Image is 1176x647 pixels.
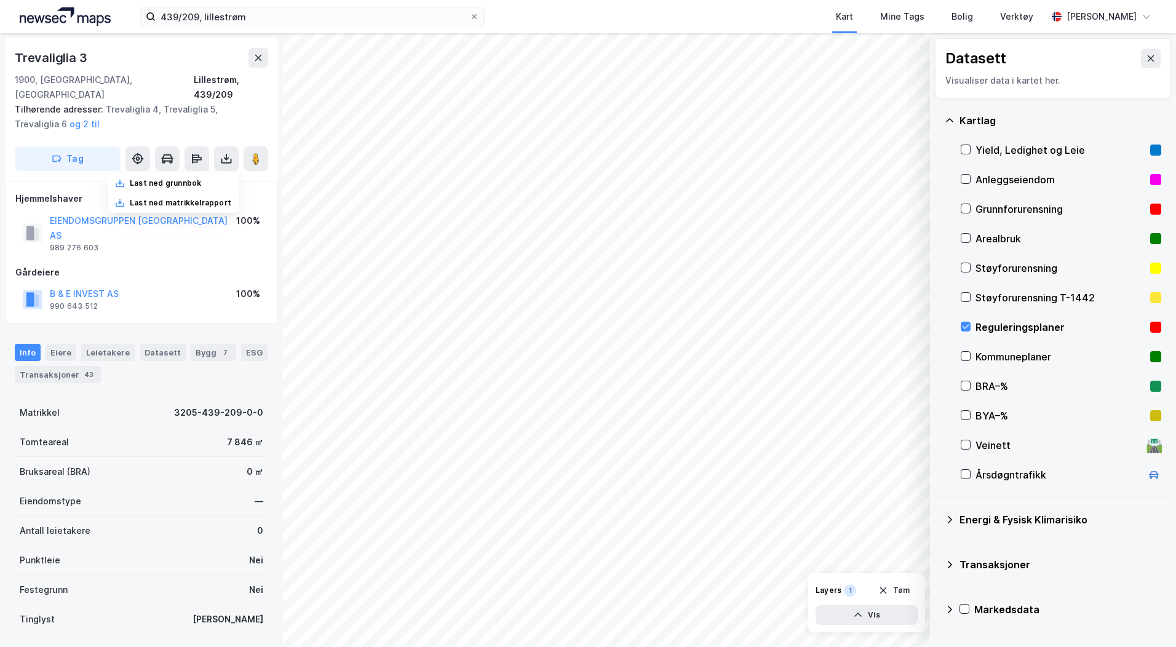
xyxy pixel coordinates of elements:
[20,553,60,568] div: Punktleie
[20,582,68,597] div: Festegrunn
[975,408,1145,423] div: BYA–%
[959,113,1161,128] div: Kartlag
[15,73,194,102] div: 1900, [GEOGRAPHIC_DATA], [GEOGRAPHIC_DATA]
[975,379,1145,394] div: BRA–%
[1114,588,1176,647] iframe: Chat Widget
[816,585,841,595] div: Layers
[959,512,1161,527] div: Energi & Fysisk Klimarisiko
[959,557,1161,572] div: Transaksjoner
[20,612,55,627] div: Tinglyst
[975,202,1145,216] div: Grunnforurensning
[844,584,856,597] div: 1
[50,243,98,253] div: 989 276 603
[249,582,263,597] div: Nei
[255,494,263,509] div: —
[952,9,973,24] div: Bolig
[130,198,231,208] div: Last ned matrikkelrapport
[1000,9,1033,24] div: Verktøy
[257,523,263,538] div: 0
[20,7,111,26] img: logo.a4113a55bc3d86da70a041830d287a7e.svg
[15,366,101,383] div: Transaksjoner
[236,213,260,228] div: 100%
[15,48,89,68] div: Trevaliglia 3
[191,344,236,361] div: Bygg
[20,405,60,420] div: Matrikkel
[156,7,469,26] input: Søk på adresse, matrikkel, gårdeiere, leietakere eller personer
[1114,588,1176,647] div: Kontrollprogram for chat
[130,178,201,188] div: Last ned grunnbok
[50,301,98,311] div: 990 643 512
[15,265,268,280] div: Gårdeiere
[20,464,90,479] div: Bruksareal (BRA)
[975,261,1145,276] div: Støyforurensning
[975,172,1145,187] div: Anleggseiendom
[15,344,41,361] div: Info
[15,191,268,206] div: Hjemmelshaver
[20,435,69,450] div: Tomteareal
[193,612,263,627] div: [PERSON_NAME]
[975,349,1145,364] div: Kommuneplaner
[219,346,231,359] div: 7
[15,102,258,132] div: Trevaliglia 4, Trevaliglia 5, Trevaliglia 6
[975,143,1145,157] div: Yield, Ledighet og Leie
[15,146,121,171] button: Tag
[975,467,1142,482] div: Årsdøgntrafikk
[975,290,1145,305] div: Støyforurensning T-1442
[247,464,263,479] div: 0 ㎡
[236,287,260,301] div: 100%
[241,344,268,361] div: ESG
[945,73,1161,88] div: Visualiser data i kartet her.
[227,435,263,450] div: 7 846 ㎡
[249,553,263,568] div: Nei
[82,368,96,381] div: 43
[816,605,918,625] button: Vis
[20,494,81,509] div: Eiendomstype
[975,438,1142,453] div: Veinett
[174,405,263,420] div: 3205-439-209-0-0
[194,73,268,102] div: Lillestrøm, 439/209
[81,344,135,361] div: Leietakere
[836,9,853,24] div: Kart
[20,523,90,538] div: Antall leietakere
[880,9,924,24] div: Mine Tags
[1067,9,1137,24] div: [PERSON_NAME]
[974,602,1161,617] div: Markedsdata
[945,49,1006,68] div: Datasett
[15,104,106,114] span: Tilhørende adresser:
[46,344,76,361] div: Eiere
[975,320,1145,335] div: Reguleringsplaner
[1146,437,1162,453] div: 🛣️
[975,231,1145,246] div: Arealbruk
[870,581,918,600] button: Tøm
[140,344,186,361] div: Datasett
